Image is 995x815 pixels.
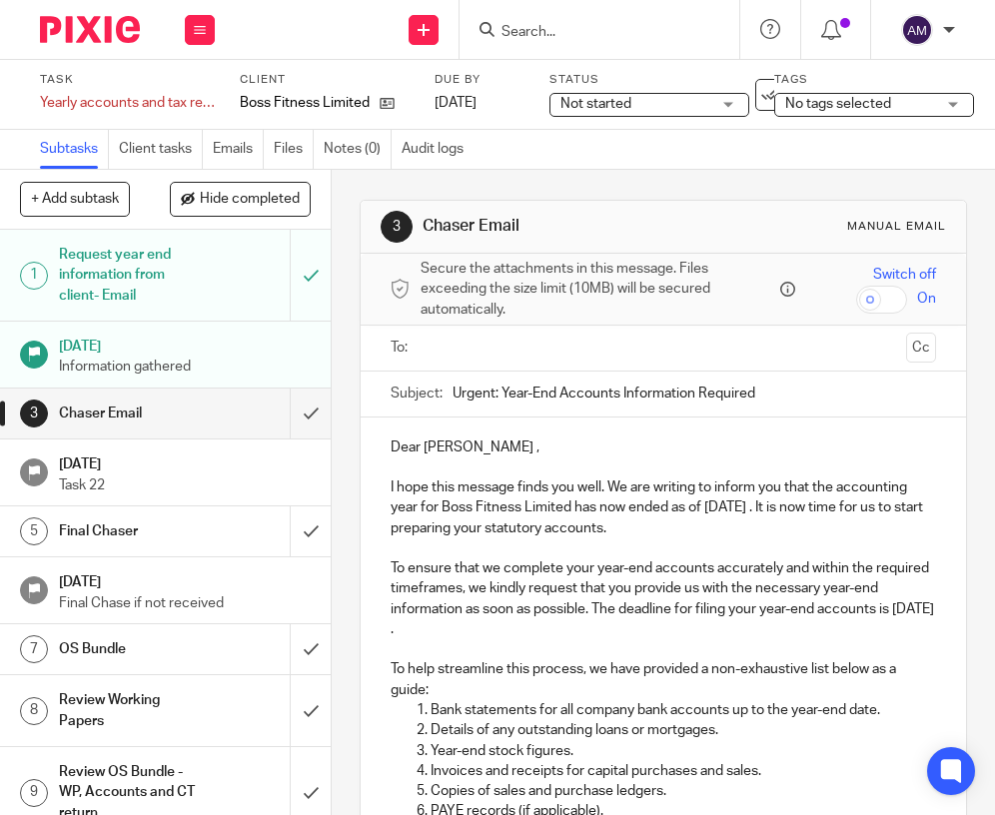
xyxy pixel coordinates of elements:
[59,685,200,736] h1: Review Working Papers
[59,567,311,592] h1: [DATE]
[402,130,474,169] a: Audit logs
[40,93,215,113] div: Yearly accounts and tax return
[59,332,311,357] h1: [DATE]
[391,558,937,639] p: To ensure that we complete your year-end accounts accurately and within the required timeframes, ...
[560,97,631,111] span: Not started
[917,289,936,309] span: On
[40,130,109,169] a: Subtasks
[59,449,311,474] h1: [DATE]
[391,477,937,538] p: I hope this message finds you well. We are writing to inform you that the accounting year for Bos...
[431,761,937,781] p: Invoices and receipts for capital purchases and sales.
[240,72,415,88] label: Client
[40,72,215,88] label: Task
[59,240,200,311] h1: Request year end information from client- Email
[200,192,300,208] span: Hide completed
[40,16,140,43] img: Pixie
[906,333,936,363] button: Cc
[391,659,937,700] p: To help streamline this process, we have provided a non-exhaustive list below as a guide:
[549,72,749,88] label: Status
[119,130,203,169] a: Client tasks
[20,635,48,663] div: 7
[274,130,314,169] a: Files
[847,219,946,235] div: Manual email
[170,182,311,216] button: Hide completed
[431,781,937,801] p: Copies of sales and purchase ledgers.
[59,475,311,495] p: Task 22
[59,516,200,546] h1: Final Chaser
[873,265,936,285] span: Switch off
[20,262,48,290] div: 1
[431,720,937,740] p: Details of any outstanding loans or mortgages.
[391,384,443,404] label: Subject:
[59,634,200,664] h1: OS Bundle
[391,437,937,457] p: Dear [PERSON_NAME] ,
[774,72,974,88] label: Tags
[901,14,933,46] img: svg%3E
[499,24,679,42] input: Search
[435,96,477,110] span: [DATE]
[381,211,413,243] div: 3
[785,97,891,111] span: No tags selected
[20,697,48,725] div: 8
[213,130,264,169] a: Emails
[431,700,937,720] p: Bank statements for all company bank accounts up to the year-end date.
[20,182,130,216] button: + Add subtask
[435,72,524,88] label: Due by
[431,741,937,761] p: Year-end stock figures.
[20,400,48,427] div: 3
[59,357,311,377] p: Information gathered
[324,130,392,169] a: Notes (0)
[20,779,48,807] div: 9
[240,93,370,113] p: Boss Fitness Limited
[421,259,775,320] span: Secure the attachments in this message. Files exceeding the size limit (10MB) will be secured aut...
[423,216,705,237] h1: Chaser Email
[59,399,200,428] h1: Chaser Email
[59,593,311,613] p: Final Chase if not received
[20,517,48,545] div: 5
[391,338,413,358] label: To:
